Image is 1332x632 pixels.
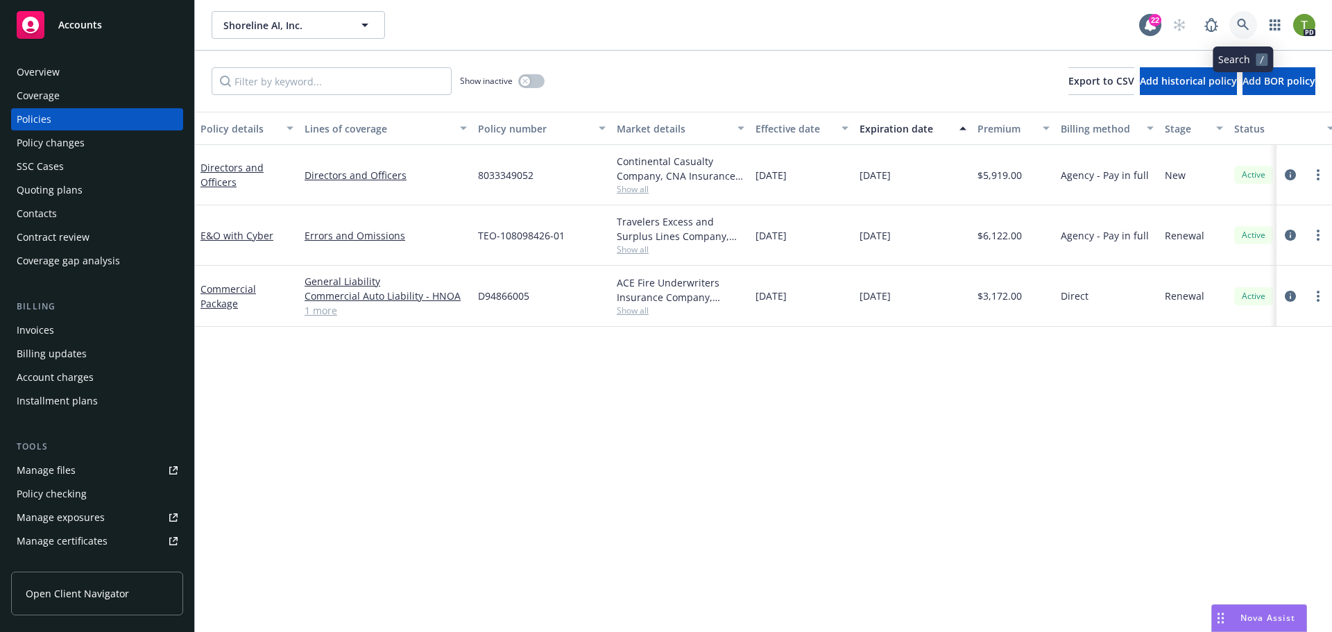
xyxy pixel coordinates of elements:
[11,179,183,201] a: Quoting plans
[1282,288,1299,305] a: circleInformation
[1165,121,1208,136] div: Stage
[977,289,1022,303] span: $3,172.00
[1240,612,1295,624] span: Nova Assist
[11,250,183,272] a: Coverage gap analysis
[17,530,108,552] div: Manage certificates
[1197,11,1225,39] a: Report a Bug
[11,530,183,552] a: Manage certificates
[1165,289,1204,303] span: Renewal
[1212,605,1229,631] div: Drag to move
[1243,67,1315,95] button: Add BOR policy
[617,275,744,305] div: ACE Fire Underwriters Insurance Company, Chubb Group
[17,459,76,481] div: Manage files
[1149,14,1161,26] div: 22
[478,289,529,303] span: D94866005
[305,228,467,243] a: Errors and Omissions
[11,108,183,130] a: Policies
[472,112,611,145] button: Policy number
[11,366,183,388] a: Account charges
[1261,11,1289,39] a: Switch app
[755,168,787,182] span: [DATE]
[11,459,183,481] a: Manage files
[755,289,787,303] span: [DATE]
[17,483,87,505] div: Policy checking
[617,305,744,316] span: Show all
[1243,74,1315,87] span: Add BOR policy
[200,229,273,242] a: E&O with Cyber
[17,85,60,107] div: Coverage
[755,228,787,243] span: [DATE]
[1068,67,1134,95] button: Export to CSV
[1068,74,1134,87] span: Export to CSV
[1061,121,1138,136] div: Billing method
[305,121,452,136] div: Lines of coverage
[11,203,183,225] a: Contacts
[617,214,744,244] div: Travelers Excess and Surplus Lines Company, Travelers Insurance, Corvus Insurance (Travelers), Am...
[1282,227,1299,244] a: circleInformation
[478,228,565,243] span: TEO-108098426-01
[617,183,744,195] span: Show all
[1055,112,1159,145] button: Billing method
[1234,121,1319,136] div: Status
[17,108,51,130] div: Policies
[1282,166,1299,183] a: circleInformation
[1310,227,1326,244] a: more
[11,300,183,314] div: Billing
[212,67,452,95] input: Filter by keyword...
[1211,604,1307,632] button: Nova Assist
[1229,11,1257,39] a: Search
[11,483,183,505] a: Policy checking
[977,121,1034,136] div: Premium
[17,319,54,341] div: Invoices
[1140,67,1237,95] button: Add historical policy
[17,554,82,576] div: Manage BORs
[1165,228,1204,243] span: Renewal
[17,226,89,248] div: Contract review
[860,228,891,243] span: [DATE]
[200,121,278,136] div: Policy details
[11,440,183,454] div: Tools
[1140,74,1237,87] span: Add historical policy
[11,506,183,529] a: Manage exposures
[17,203,57,225] div: Contacts
[617,244,744,255] span: Show all
[860,289,891,303] span: [DATE]
[1240,229,1267,241] span: Active
[305,303,467,318] a: 1 more
[11,61,183,83] a: Overview
[17,179,83,201] div: Quoting plans
[17,61,60,83] div: Overview
[17,250,120,272] div: Coverage gap analysis
[11,319,183,341] a: Invoices
[195,112,299,145] button: Policy details
[1159,112,1229,145] button: Stage
[860,121,951,136] div: Expiration date
[1310,166,1326,183] a: more
[478,168,533,182] span: 8033349052
[755,121,833,136] div: Effective date
[611,112,750,145] button: Market details
[223,18,343,33] span: Shoreline AI, Inc.
[11,6,183,44] a: Accounts
[200,282,256,310] a: Commercial Package
[11,155,183,178] a: SSC Cases
[1061,228,1149,243] span: Agency - Pay in full
[26,586,129,601] span: Open Client Navigator
[478,121,590,136] div: Policy number
[17,390,98,412] div: Installment plans
[305,274,467,289] a: General Liability
[1165,11,1193,39] a: Start snowing
[11,390,183,412] a: Installment plans
[17,366,94,388] div: Account charges
[299,112,472,145] button: Lines of coverage
[860,168,891,182] span: [DATE]
[17,155,64,178] div: SSC Cases
[1293,14,1315,36] img: photo
[200,161,264,189] a: Directors and Officers
[1240,290,1267,302] span: Active
[17,343,87,365] div: Billing updates
[977,228,1022,243] span: $6,122.00
[1165,168,1186,182] span: New
[58,19,102,31] span: Accounts
[977,168,1022,182] span: $5,919.00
